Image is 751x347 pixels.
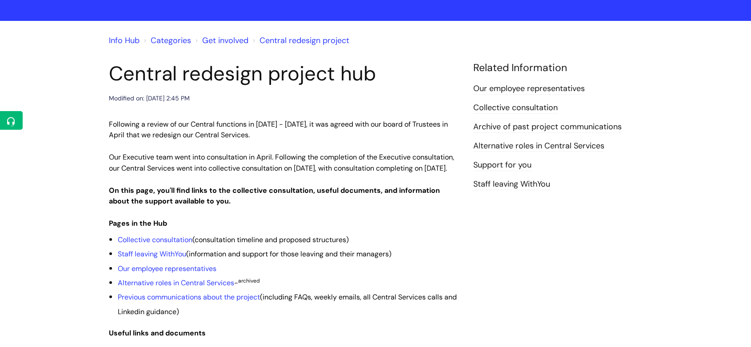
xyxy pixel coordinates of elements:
[118,264,216,273] a: Our employee representatives
[118,292,457,316] span: (including FAQs, weekly emails, all Central Services calls and Linkedin guidance)
[118,249,391,259] span: (information and support for those leaving and their managers)
[193,33,248,48] li: Get involved
[109,219,167,228] strong: Pages in the Hub
[151,35,191,46] a: Categories
[238,277,260,284] sup: archived
[142,33,191,48] li: Solution home
[473,121,622,133] a: Archive of past project communications
[260,35,349,46] a: Central redesign project
[118,249,186,259] a: Staff leaving WithYou
[202,35,248,46] a: Get involved
[251,33,349,48] li: Central redesign project
[118,278,260,287] span: -
[473,102,558,114] a: Collective consultation
[109,120,448,140] span: Following a review of our Central functions in [DATE] - [DATE], it was agreed with our board of T...
[473,83,585,95] a: Our employee representatives
[473,62,642,74] h4: Related Information
[109,35,140,46] a: Info Hub
[118,292,260,302] a: Previous communications about the project
[118,235,192,244] a: Collective consultation
[118,278,234,287] a: Alternative roles in Central Services
[109,152,454,173] span: Our Executive team went into consultation in April. Following the completion of the Executive con...
[473,179,550,190] a: Staff leaving WithYou
[473,160,531,171] a: Support for you
[473,140,604,152] a: Alternative roles in Central Services
[118,235,349,244] span: (consultation timeline and proposed structures)
[109,62,460,86] h1: Central redesign project hub
[109,93,190,104] div: Modified on: [DATE] 2:45 PM
[109,328,206,338] strong: Useful links and documents
[109,186,440,206] strong: On this page, you'll find links to the collective consultation, useful documents, and information...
